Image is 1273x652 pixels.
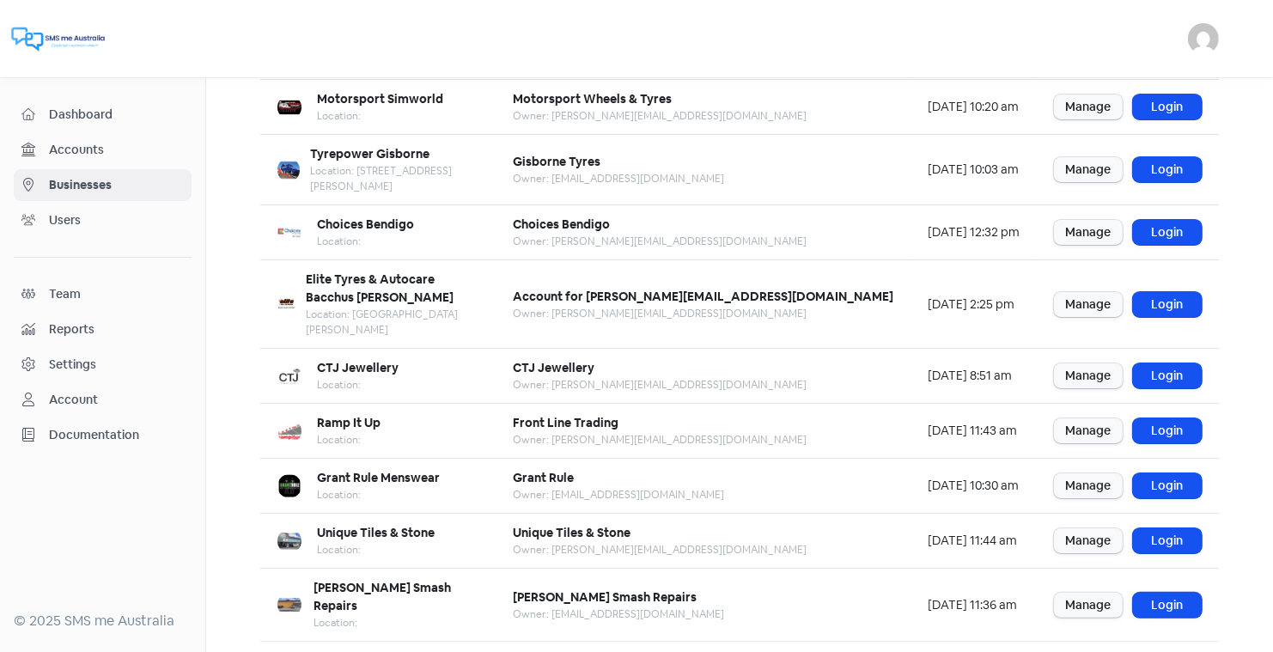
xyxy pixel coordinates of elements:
[513,289,893,304] b: Account for [PERSON_NAME][EMAIL_ADDRESS][DOMAIN_NAME]
[1133,220,1202,245] a: Login
[277,95,301,119] img: f04f9500-df2d-4bc6-9216-70fe99c8ada6-250x250.png
[317,415,381,430] b: Ramp It Up
[513,154,600,169] b: Gisborne Tyres
[277,221,301,245] img: 0e827074-2277-4e51-9f29-4863781f49ff-250x250.png
[513,487,724,503] div: Owner: [EMAIL_ADDRESS][DOMAIN_NAME]
[14,349,192,381] a: Settings
[317,542,435,558] div: Location:
[1054,418,1123,443] a: Manage
[513,377,807,393] div: Owner: [PERSON_NAME][EMAIL_ADDRESS][DOMAIN_NAME]
[1054,292,1123,317] a: Manage
[306,271,454,305] b: Elite Tyres & Autocare Bacchus [PERSON_NAME]
[49,176,184,194] span: Businesses
[928,98,1020,116] div: [DATE] 10:20 am
[317,525,435,540] b: Unique Tiles & Stone
[317,216,414,232] b: Choices Bendigo
[317,470,440,485] b: Grant Rule Menswear
[277,593,301,617] img: 41d3e966-6eab-4070-a8ed-998341c7dede-250x250.png
[513,606,724,622] div: Owner: [EMAIL_ADDRESS][DOMAIN_NAME]
[1133,593,1202,618] a: Login
[513,171,724,186] div: Owner: [EMAIL_ADDRESS][DOMAIN_NAME]
[49,141,184,159] span: Accounts
[314,615,478,631] div: Location:
[513,108,807,124] div: Owner: [PERSON_NAME][EMAIL_ADDRESS][DOMAIN_NAME]
[49,391,98,409] div: Account
[513,234,807,249] div: Owner: [PERSON_NAME][EMAIL_ADDRESS][DOMAIN_NAME]
[317,108,443,124] div: Location:
[1054,473,1123,498] a: Manage
[277,419,301,443] img: 35f4c1ad-4f2e-48ad-ab30-5155fdf70f3d-250x250.png
[1133,363,1202,388] a: Login
[14,611,192,631] div: © 2025 SMS me Australia
[14,169,192,201] a: Businesses
[1054,593,1123,618] a: Manage
[513,360,594,375] b: CTJ Jewellery
[277,158,300,182] img: e716f6fb-6c29-46b9-8852-b465abbe5ede-250x250.png
[928,532,1020,550] div: [DATE] 11:44 am
[314,580,451,613] b: [PERSON_NAME] Smash Repairs
[14,314,192,345] a: Reports
[49,356,96,374] div: Settings
[1133,157,1202,182] a: Login
[317,432,381,448] div: Location:
[1133,94,1202,119] a: Login
[1054,94,1123,119] a: Manage
[1054,528,1123,553] a: Manage
[1054,220,1123,245] a: Manage
[277,529,301,553] img: 052dc0f5-0326-4f27-ad8e-36ef436f33b3-250x250.png
[928,422,1020,440] div: [DATE] 11:43 am
[513,216,610,232] b: Choices Bendigo
[513,525,630,540] b: Unique Tiles & Stone
[1133,473,1202,498] a: Login
[14,384,192,416] a: Account
[14,419,192,451] a: Documentation
[317,487,440,503] div: Location:
[928,161,1020,179] div: [DATE] 10:03 am
[14,204,192,236] a: Users
[49,320,184,338] span: Reports
[317,360,399,375] b: CTJ Jewellery
[310,163,478,194] div: Location: [STREET_ADDRESS][PERSON_NAME]
[513,306,893,321] div: Owner: [PERSON_NAME][EMAIL_ADDRESS][DOMAIN_NAME]
[49,285,184,303] span: Team
[306,307,478,338] div: Location: [GEOGRAPHIC_DATA][PERSON_NAME]
[513,91,672,107] b: Motorsport Wheels & Tyres
[49,426,184,444] span: Documentation
[317,91,443,107] b: Motorsport Simworld
[310,146,429,161] b: Tyrepower Gisborne
[928,367,1020,385] div: [DATE] 8:51 am
[513,415,618,430] b: Front Line Trading
[317,377,399,393] div: Location:
[513,589,697,605] b: [PERSON_NAME] Smash Repairs
[1133,418,1202,443] a: Login
[317,234,414,249] div: Location:
[277,474,301,498] img: 4a6b15b7-8deb-4f81-962f-cd6db14835d5-250x250.png
[513,432,807,448] div: Owner: [PERSON_NAME][EMAIL_ADDRESS][DOMAIN_NAME]
[1188,23,1219,54] img: User
[928,596,1020,614] div: [DATE] 11:36 am
[14,134,192,166] a: Accounts
[14,278,192,310] a: Team
[1054,157,1123,182] a: Manage
[14,99,192,131] a: Dashboard
[513,470,574,485] b: Grant Rule
[277,292,295,316] img: 66d538de-5a83-4c3b-bc95-2d621ac501ae-250x250.png
[277,364,301,388] img: 7be11b49-75b7-437a-b653-4ef32f684f53-250x250.png
[49,106,184,124] span: Dashboard
[928,223,1020,241] div: [DATE] 12:32 pm
[49,211,184,229] span: Users
[928,296,1020,314] div: [DATE] 2:25 pm
[1133,292,1202,317] a: Login
[1054,363,1123,388] a: Manage
[928,477,1020,495] div: [DATE] 10:30 am
[1133,528,1202,553] a: Login
[513,542,807,558] div: Owner: [PERSON_NAME][EMAIL_ADDRESS][DOMAIN_NAME]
